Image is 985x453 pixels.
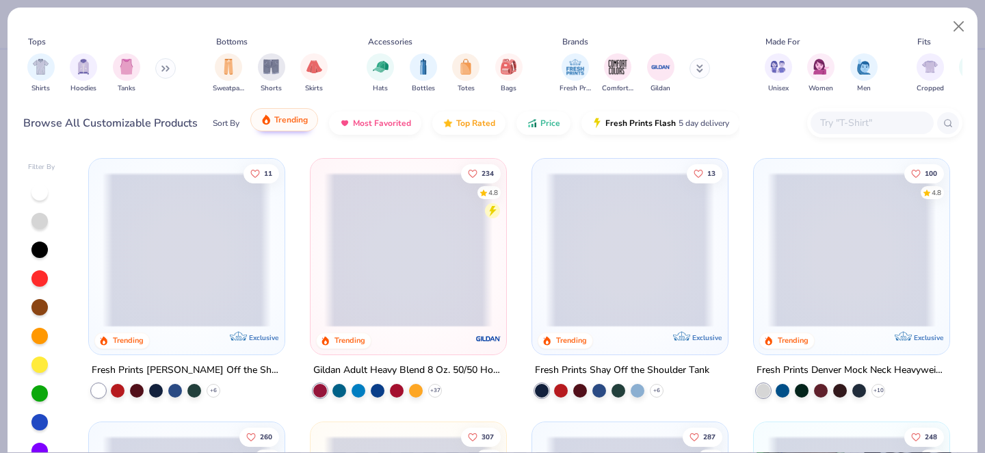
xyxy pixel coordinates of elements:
[265,170,273,177] span: 11
[765,36,800,48] div: Made For
[300,53,328,94] div: filter for Skirts
[488,187,498,198] div: 4.8
[210,387,217,395] span: + 6
[368,36,412,48] div: Accessories
[592,118,603,129] img: flash.gif
[113,53,140,94] div: filter for Tanks
[602,53,633,94] button: filter button
[213,53,244,94] button: filter button
[329,112,421,135] button: Most Favorited
[946,14,972,40] button: Close
[70,53,97,94] div: filter for Hoodies
[768,83,789,94] span: Unisex
[560,53,591,94] div: filter for Fresh Prints
[651,57,671,77] img: Gildan Image
[261,433,273,440] span: 260
[221,59,236,75] img: Sweatpants Image
[70,83,96,94] span: Hoodies
[443,118,454,129] img: TopRated.gif
[456,118,495,129] span: Top Rated
[765,53,792,94] button: filter button
[535,362,709,379] div: Fresh Prints Shay Off the Shoulder Tank
[458,83,475,94] span: Totes
[647,53,674,94] button: filter button
[432,112,505,135] button: Top Rated
[430,387,441,395] span: + 37
[683,427,722,446] button: Like
[482,433,494,440] span: 307
[516,112,570,135] button: Price
[605,118,676,129] span: Fresh Prints Flash
[412,83,435,94] span: Bottles
[925,433,937,440] span: 248
[305,83,323,94] span: Skirts
[917,53,944,94] div: filter for Cropped
[452,53,480,94] div: filter for Totes
[495,53,523,94] button: filter button
[258,53,285,94] button: filter button
[857,83,871,94] span: Men
[213,117,239,129] div: Sort By
[581,112,739,135] button: Fresh Prints Flash5 day delivery
[92,362,282,379] div: Fresh Prints [PERSON_NAME] Off the Shoulder Top
[27,53,55,94] button: filter button
[813,59,829,75] img: Women Image
[261,83,282,94] span: Shorts
[339,118,350,129] img: most_fav.gif
[274,114,308,125] span: Trending
[28,36,46,48] div: Tops
[258,53,285,94] div: filter for Shorts
[118,83,135,94] span: Tanks
[856,59,871,75] img: Men Image
[602,83,633,94] span: Comfort Colors
[495,53,523,94] div: filter for Bags
[482,170,494,177] span: 234
[367,53,394,94] div: filter for Hats
[679,116,729,131] span: 5 day delivery
[932,187,941,198] div: 4.8
[119,59,134,75] img: Tanks Image
[607,57,628,77] img: Comfort Colors Image
[873,387,883,395] span: + 10
[31,83,50,94] span: Shirts
[850,53,878,94] button: filter button
[850,53,878,94] div: filter for Men
[917,83,944,94] span: Cropped
[250,108,318,131] button: Trending
[757,362,947,379] div: Fresh Prints Denver Mock Neck Heavyweight Sweatshirt
[373,59,389,75] img: Hats Image
[647,53,674,94] div: filter for Gildan
[244,164,280,183] button: Like
[461,427,501,446] button: Like
[653,387,660,395] span: + 6
[261,114,272,125] img: trending.gif
[353,118,411,129] span: Most Favorited
[560,53,591,94] button: filter button
[540,118,560,129] span: Price
[27,53,55,94] div: filter for Shirts
[213,83,244,94] span: Sweatpants
[452,53,480,94] button: filter button
[416,59,431,75] img: Bottles Image
[807,53,835,94] button: filter button
[475,325,502,352] img: Gildan logo
[23,115,198,131] div: Browse All Customizable Products
[904,427,944,446] button: Like
[819,115,924,131] input: Try "T-Shirt"
[807,53,835,94] div: filter for Women
[765,53,792,94] div: filter for Unisex
[562,36,588,48] div: Brands
[913,333,943,342] span: Exclusive
[113,53,140,94] button: filter button
[263,59,279,75] img: Shorts Image
[809,83,833,94] span: Women
[560,83,591,94] span: Fresh Prints
[70,53,97,94] button: filter button
[461,164,501,183] button: Like
[501,83,516,94] span: Bags
[565,57,586,77] img: Fresh Prints Image
[687,164,722,183] button: Like
[707,170,715,177] span: 13
[213,53,244,94] div: filter for Sweatpants
[249,333,278,342] span: Exclusive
